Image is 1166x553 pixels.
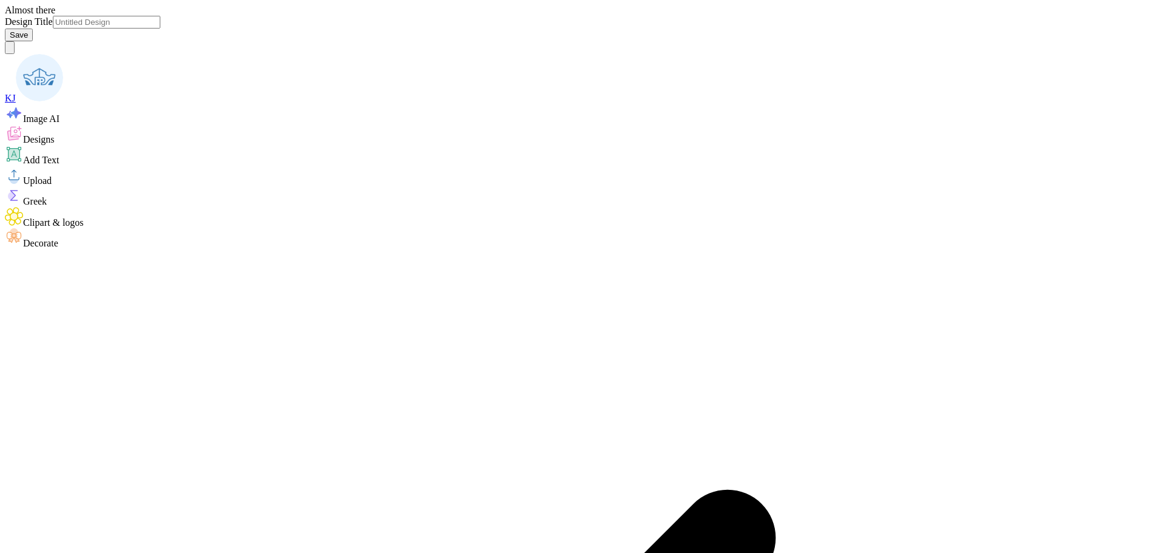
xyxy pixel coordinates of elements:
img: Kendra Jingco [16,54,63,101]
span: KJ [5,93,16,103]
div: Almost there [5,5,1161,16]
input: Untitled Design [53,16,160,29]
span: Image AI [23,114,60,124]
a: KJ [5,93,63,103]
label: Design Title [5,16,53,27]
span: Add Text [23,155,59,165]
span: Clipart & logos [23,217,84,228]
span: Greek [23,196,47,206]
span: Upload [23,175,52,186]
span: Designs [23,134,55,144]
button: Save [5,29,33,41]
span: Decorate [23,238,58,248]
